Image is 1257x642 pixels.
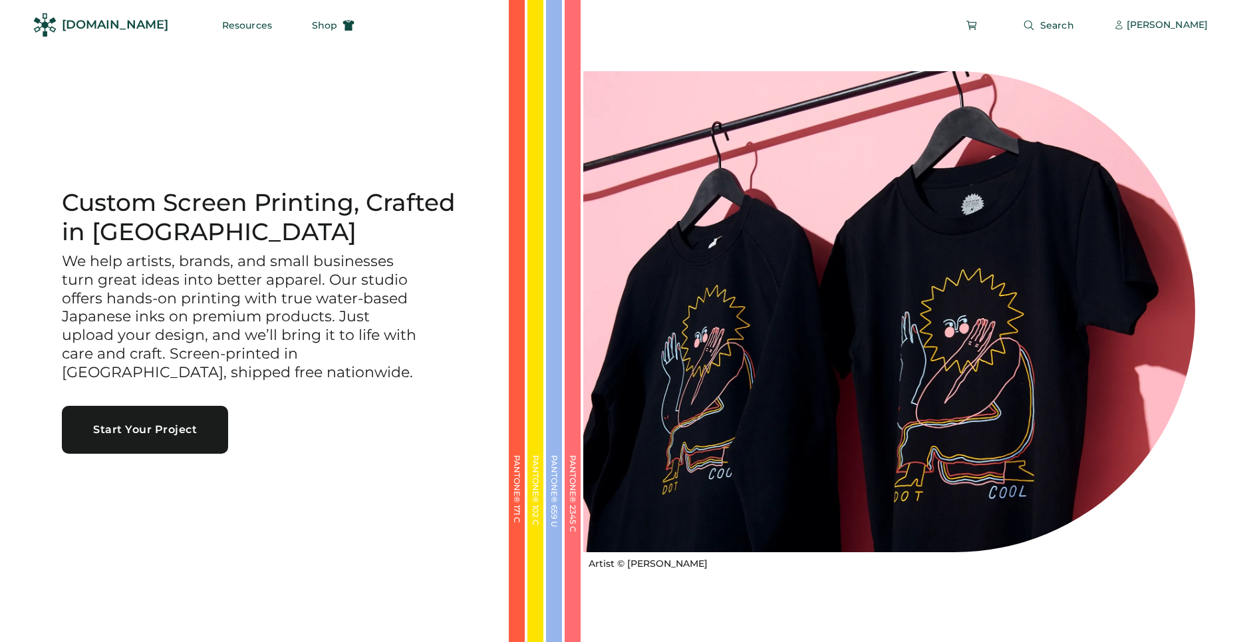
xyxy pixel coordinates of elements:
[583,552,708,571] a: Artist © [PERSON_NAME]
[296,12,370,39] button: Shop
[569,455,577,588] div: PANTONE® 2345 C
[62,406,228,454] button: Start Your Project
[62,252,421,383] h3: We help artists, brands, and small businesses turn great ideas into better apparel. Our studio of...
[62,17,168,33] div: [DOMAIN_NAME]
[62,188,477,247] h1: Custom Screen Printing, Crafted in [GEOGRAPHIC_DATA]
[33,13,57,37] img: Rendered Logo - Screens
[589,558,708,571] div: Artist © [PERSON_NAME]
[206,12,288,39] button: Resources
[531,455,539,588] div: PANTONE® 102 C
[1040,21,1074,30] span: Search
[1007,12,1090,39] button: Search
[1127,19,1208,32] div: [PERSON_NAME]
[513,455,521,588] div: PANTONE® 171 C
[550,455,558,588] div: PANTONE® 659 U
[312,21,337,30] span: Shop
